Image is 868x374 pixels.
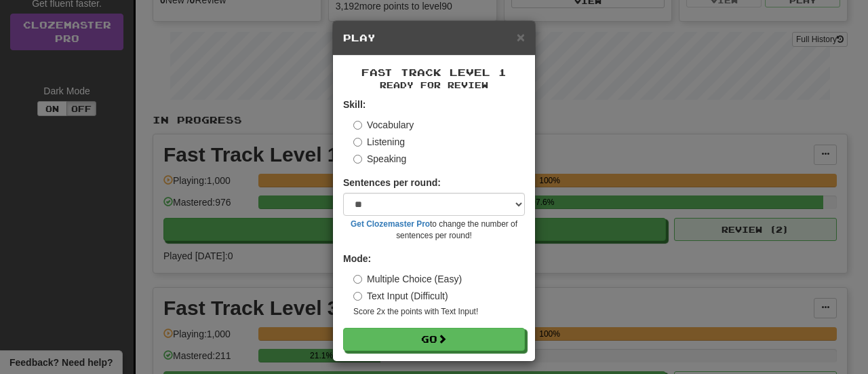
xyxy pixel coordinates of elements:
[343,176,441,189] label: Sentences per round:
[353,272,462,286] label: Multiple Choice (Easy)
[353,155,362,164] input: Speaking
[343,219,525,242] small: to change the number of sentences per round!
[517,29,525,45] span: ×
[353,135,405,149] label: Listening
[353,289,448,303] label: Text Input (Difficult)
[343,253,371,264] strong: Mode:
[361,67,507,78] span: Fast Track Level 1
[353,275,362,284] input: Multiple Choice (Easy)
[343,79,525,91] small: Ready for Review
[351,219,430,229] a: Get Clozemaster Pro
[353,292,362,301] input: Text Input (Difficult)
[343,99,366,110] strong: Skill:
[343,31,525,45] h5: Play
[343,328,525,351] button: Go
[517,30,525,44] button: Close
[353,152,406,166] label: Speaking
[353,138,362,147] input: Listening
[353,306,525,318] small: Score 2x the points with Text Input !
[353,118,414,132] label: Vocabulary
[353,121,362,130] input: Vocabulary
